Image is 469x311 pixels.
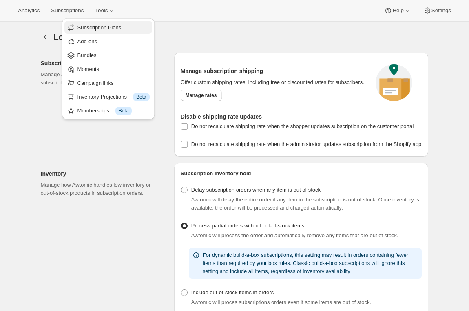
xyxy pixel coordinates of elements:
[13,5,44,16] button: Analytics
[418,5,456,16] button: Settings
[90,5,121,16] button: Tools
[191,123,414,129] span: Do not recalculate shipping rate when the shopper updates subscription on the customer portal
[181,78,366,86] p: Offer custom shipping rates, including free or discounted rates for subscribers.
[181,170,422,178] h2: Subscription inventory hold
[191,196,419,211] span: Awtomic will delay the entire order if any item in the subscription is out of stock. Once invento...
[77,38,97,44] span: Add-ons
[203,251,418,276] p: For dynamic build-a-box subscriptions, this setting may result in orders containing fewer items t...
[136,94,146,100] span: Beta
[18,7,40,14] span: Analytics
[95,7,108,14] span: Tools
[77,93,150,101] div: Inventory Projections
[392,7,403,14] span: Help
[181,112,422,121] h2: Disable shipping rate updates
[379,5,416,16] button: Help
[191,223,304,229] span: Process partial orders without out-of-stock items
[191,299,371,305] span: Awtomic will proces subscriptions orders even if some items are out of stock.
[41,181,161,197] p: Manage how Awtomic handles low inventory or out-of-stock products in subscription orders.
[119,108,129,114] span: Beta
[41,59,161,67] h2: Subscription shipping
[41,170,161,178] h2: Inventory
[64,49,152,62] button: Bundles
[46,5,88,16] button: Subscriptions
[181,90,222,101] a: Manage rates
[64,76,152,89] button: Campaign links
[51,7,84,14] span: Subscriptions
[64,21,152,34] button: Subscription Plans
[77,80,114,86] span: Campaign links
[64,104,152,117] button: Memberships
[191,187,321,193] span: Delay subscription orders when any item is out of stock
[64,62,152,75] button: Moments
[191,289,274,296] span: Include out-of-stock items in orders
[54,33,148,42] span: Logistics and operations
[431,7,451,14] span: Settings
[64,35,152,48] button: Add-ons
[77,107,150,115] div: Memberships
[64,90,152,103] button: Inventory Projections
[191,232,398,238] span: Awtomic will process the order and automatically remove any items that are out of stock.
[181,67,366,75] h2: Manage subscription shipping
[191,141,421,147] span: Do not recalculate shipping rate when the administrator updates subscription from the Shopify app
[41,31,52,43] button: Settings
[77,52,97,58] span: Bundles
[186,92,217,99] span: Manage rates
[77,24,122,31] span: Subscription Plans
[77,66,99,72] span: Moments
[41,71,161,87] p: Manage a unique shipping profile for your subscriptions.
